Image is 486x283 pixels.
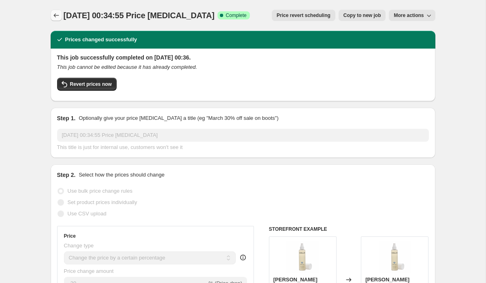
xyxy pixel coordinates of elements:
button: Revert prices now [57,78,117,91]
span: Price change amount [64,268,114,274]
img: g-m-collin-puractive-dulksna-misriai-ir-riebiai-odai-150-ml-202104291424061-500x500_80x.png [379,241,411,273]
span: More actions [394,12,424,19]
span: This title is just for internal use, customers won't see it [57,144,183,150]
h2: This job successfully completed on [DATE] 00:36. [57,53,429,62]
img: g-m-collin-puractive-dulksna-misriai-ir-riebiai-odai-150-ml-202104291424061-500x500_80x.png [286,241,319,273]
h3: Price [64,233,76,239]
button: Price revert scheduling [272,10,335,21]
div: help [239,253,247,262]
span: [DATE] 00:34:55 Price [MEDICAL_DATA] [64,11,215,20]
h6: STOREFRONT EXAMPLE [269,226,429,232]
h2: Prices changed successfully [65,36,137,44]
p: Select how the prices should change [79,171,164,179]
button: More actions [389,10,435,21]
h2: Step 1. [57,114,76,122]
span: Complete [226,12,246,19]
input: 30% off holiday sale [57,129,429,142]
h2: Step 2. [57,171,76,179]
i: This job cannot be edited because it has already completed. [57,64,197,70]
span: Revert prices now [70,81,112,87]
span: Copy to new job [343,12,381,19]
p: Optionally give your price [MEDICAL_DATA] a title (eg "March 30% off sale on boots") [79,114,278,122]
span: Use CSV upload [68,211,107,217]
span: Set product prices individually [68,199,137,205]
span: Use bulk price change rules [68,188,132,194]
span: Price revert scheduling [277,12,330,19]
button: Copy to new job [339,10,386,21]
span: Change type [64,243,94,249]
button: Price change jobs [51,10,62,21]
